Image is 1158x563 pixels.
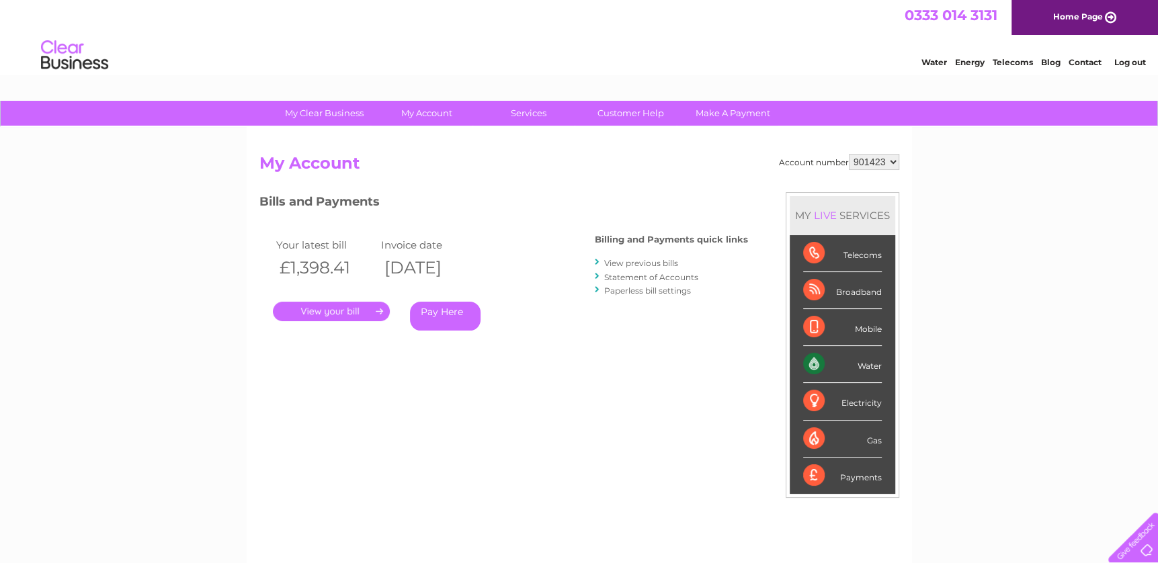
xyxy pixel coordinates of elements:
div: Account number [779,154,899,170]
a: Energy [955,57,985,67]
td: Your latest bill [273,236,378,254]
div: MY SERVICES [790,196,895,234]
a: . [273,302,390,321]
a: Customer Help [575,101,686,126]
a: Statement of Accounts [604,272,698,282]
a: Make A Payment [677,101,788,126]
h3: Bills and Payments [259,192,748,216]
a: Water [921,57,947,67]
div: Water [803,346,882,383]
div: Electricity [803,383,882,420]
a: Pay Here [410,302,481,331]
a: 0333 014 3131 [905,7,997,24]
a: Services [473,101,584,126]
div: Telecoms [803,235,882,272]
a: Log out [1114,57,1145,67]
a: Contact [1069,57,1102,67]
div: Payments [803,458,882,494]
div: Gas [803,421,882,458]
a: Telecoms [993,57,1033,67]
a: My Clear Business [269,101,380,126]
div: Mobile [803,309,882,346]
h2: My Account [259,154,899,179]
div: Clear Business is a trading name of Verastar Limited (registered in [GEOGRAPHIC_DATA] No. 3667643... [262,7,897,65]
a: View previous bills [604,258,678,268]
a: Blog [1041,57,1061,67]
th: [DATE] [378,254,483,281]
th: £1,398.41 [273,254,378,281]
a: Paperless bill settings [604,286,691,296]
div: LIVE [811,209,839,222]
td: Invoice date [378,236,483,254]
h4: Billing and Payments quick links [595,234,748,245]
div: Broadband [803,272,882,309]
img: logo.png [40,35,109,76]
a: My Account [371,101,482,126]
